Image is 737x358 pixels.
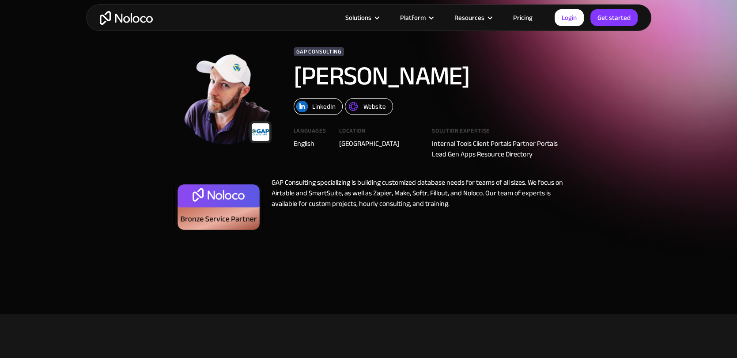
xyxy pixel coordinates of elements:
div: Website [363,101,386,112]
a: Login [555,9,584,26]
div: Resources [454,12,484,23]
div: Resources [443,12,502,23]
div: Solutions [334,12,389,23]
div: GAP Consulting [294,47,344,56]
a: home [100,11,153,25]
a: LinkedIn [294,98,343,115]
a: Get started [590,9,638,26]
div: Internal Tools Client Portals Partner Portals Lead Gen Apps Resource Directory [432,138,563,160]
div: Languages [294,128,326,138]
div: Location [339,128,419,138]
a: Website [345,98,393,115]
div: [GEOGRAPHIC_DATA] [339,138,419,149]
h1: [PERSON_NAME] [294,63,537,89]
a: Pricing [502,12,544,23]
div: Solution expertise [432,128,563,138]
div: Platform [389,12,443,23]
div: Platform [400,12,426,23]
div: LinkedIn [312,101,336,112]
div: GAP Consulting specializing is building customized database needs for teams of all sizes. We focu... [263,177,563,235]
div: Solutions [345,12,371,23]
div: English [294,138,326,149]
